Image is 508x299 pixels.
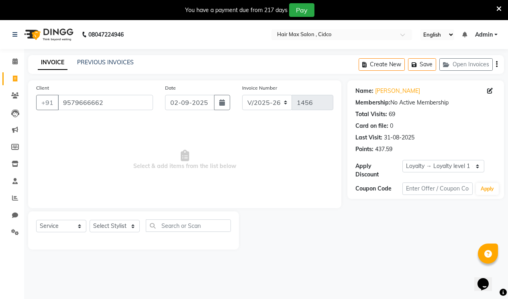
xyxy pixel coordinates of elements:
input: Search by Name/Mobile/Email/Code [58,95,153,110]
input: Search or Scan [146,219,231,232]
span: Select & add items from the list below [36,120,333,200]
button: +91 [36,95,59,110]
label: Invoice Number [242,84,277,92]
iframe: chat widget [474,267,500,291]
div: Name: [355,87,373,95]
div: Apply Discount [355,162,402,179]
div: 437.59 [375,145,392,154]
span: Admin [475,31,493,39]
div: 0 [390,122,393,130]
div: Coupon Code [355,184,402,193]
div: Card on file: [355,122,388,130]
div: Membership: [355,98,390,107]
img: logo [20,23,75,46]
div: 31-08-2025 [384,133,414,142]
button: Open Invoices [439,58,493,71]
a: [PERSON_NAME] [375,87,420,95]
div: Total Visits: [355,110,387,119]
b: 08047224946 [88,23,124,46]
input: Enter Offer / Coupon Code [402,182,473,195]
a: INVOICE [38,55,67,70]
div: You have a payment due from 217 days [185,6,288,14]
div: Last Visit: [355,133,382,142]
label: Date [165,84,176,92]
button: Save [408,58,436,71]
div: 69 [389,110,395,119]
label: Client [36,84,49,92]
button: Apply [476,183,499,195]
div: No Active Membership [355,98,496,107]
div: Points: [355,145,373,154]
button: Create New [359,58,405,71]
button: Pay [289,3,314,17]
a: PREVIOUS INVOICES [77,59,134,66]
